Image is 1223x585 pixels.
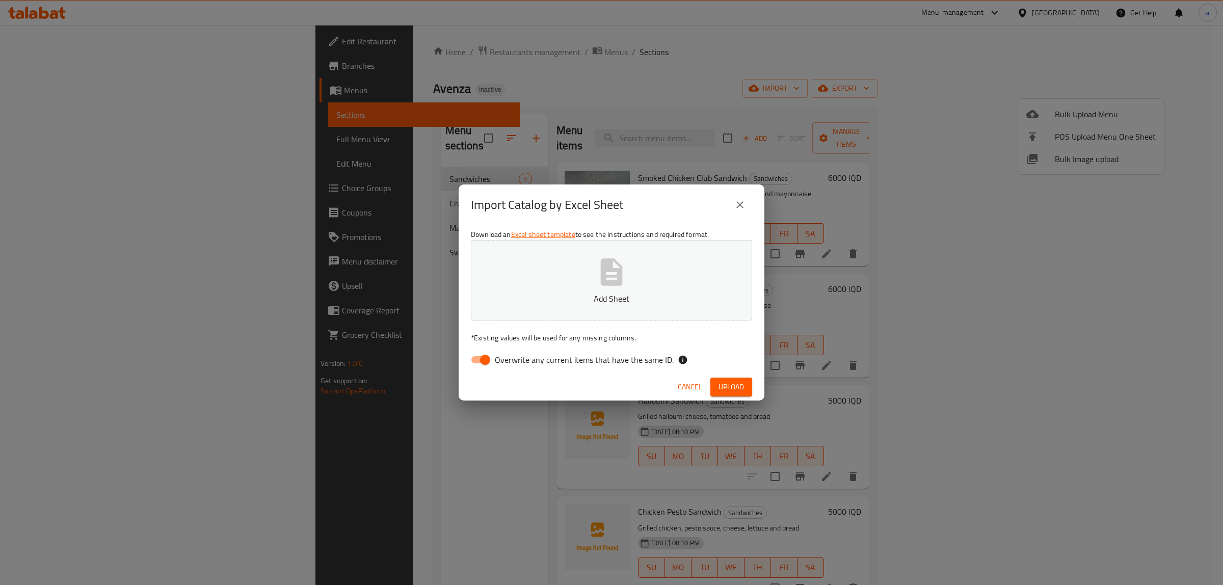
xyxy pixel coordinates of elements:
[511,228,575,241] a: Excel sheet template
[719,381,744,393] span: Upload
[495,354,674,366] span: Overwrite any current items that have the same ID.
[678,355,688,365] svg: If the overwrite option isn't selected, then the items that match an existing ID will be ignored ...
[471,240,752,321] button: Add Sheet
[710,378,752,396] button: Upload
[678,381,702,393] span: Cancel
[674,378,706,396] button: Cancel
[471,333,752,343] p: Existing values will be used for any missing columns.
[471,197,623,213] h2: Import Catalog by Excel Sheet
[487,292,736,305] p: Add Sheet
[728,193,752,217] button: close
[459,225,764,373] div: Download an to see the instructions and required format.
